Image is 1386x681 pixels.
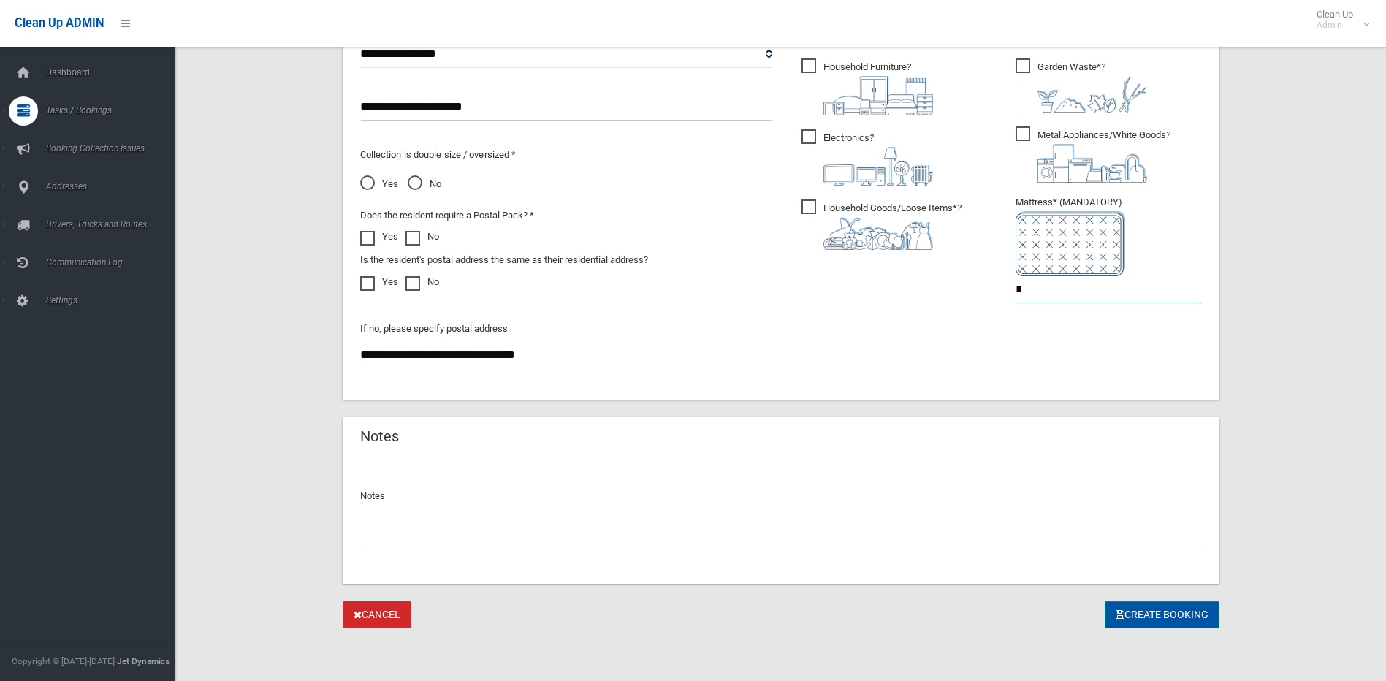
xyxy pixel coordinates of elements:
[1037,76,1147,113] img: 4fd8a5c772b2c999c83690221e5242e0.png
[823,147,933,186] img: 394712a680b73dbc3d2a6a3a7ffe5a07.png
[801,58,933,115] span: Household Furniture
[42,257,186,267] span: Communication Log
[408,175,441,193] span: No
[823,132,933,186] i: ?
[1016,197,1202,276] span: Mattress* (MANDATORY)
[1016,126,1170,183] span: Metal Appliances/White Goods
[1016,211,1125,276] img: e7408bece873d2c1783593a074e5cb2f.png
[823,217,933,250] img: b13cc3517677393f34c0a387616ef184.png
[1317,20,1353,31] small: Admin
[117,656,170,666] strong: Jet Dynamics
[1037,61,1147,113] i: ?
[1309,9,1368,31] span: Clean Up
[42,181,186,191] span: Addresses
[42,67,186,77] span: Dashboard
[42,295,186,305] span: Settings
[823,202,962,250] i: ?
[343,422,416,451] header: Notes
[343,601,411,628] a: Cancel
[42,219,186,229] span: Drivers, Trucks and Routes
[360,207,534,224] label: Does the resident require a Postal Pack? *
[360,228,398,246] label: Yes
[360,146,772,164] p: Collection is double size / oversized *
[42,105,186,115] span: Tasks / Bookings
[1016,58,1147,113] span: Garden Waste*
[801,199,962,250] span: Household Goods/Loose Items*
[405,273,439,291] label: No
[405,228,439,246] label: No
[1037,129,1170,183] i: ?
[801,129,933,186] span: Electronics
[823,61,933,115] i: ?
[360,273,398,291] label: Yes
[12,656,115,666] span: Copyright © [DATE]-[DATE]
[360,320,508,338] label: If no, please specify postal address
[360,251,648,269] label: Is the resident's postal address the same as their residential address?
[823,76,933,115] img: aa9efdbe659d29b613fca23ba79d85cb.png
[15,16,104,30] span: Clean Up ADMIN
[42,143,186,153] span: Booking Collection Issues
[360,487,1202,505] p: Notes
[360,175,398,193] span: Yes
[1105,601,1219,628] button: Create Booking
[1037,144,1147,183] img: 36c1b0289cb1767239cdd3de9e694f19.png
